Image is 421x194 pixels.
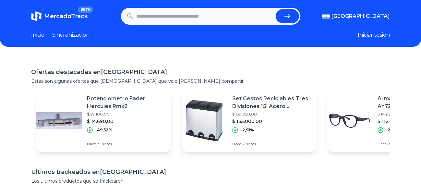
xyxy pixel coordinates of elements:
[386,127,403,133] p: -22,22%
[36,90,171,152] a: Featured imagePotenciometro Fader Hercules Rmx2$ 29.100,00$ 14.690,00-49,52%Hace 19 horas
[87,112,166,117] p: $ 29.100,00
[232,141,311,147] p: Hace 2 horas
[322,14,330,19] img: Argentina
[322,12,390,20] button: [GEOGRAPHIC_DATA]
[182,98,227,143] img: Featured image
[327,98,372,143] img: Featured image
[232,95,311,110] p: Set Cestos Reciclables Tres Divisiones 15l Acero Inoxidable
[87,141,166,147] p: Hace 19 horas
[78,6,93,13] span: BETA
[232,118,311,125] p: $ 135.000,00
[31,11,88,21] a: MercadoTrackBETA
[52,31,90,39] a: Sincronizacion
[31,78,390,84] p: Estas son algunas ofertas que [DEMOGRAPHIC_DATA] que vale [PERSON_NAME] compartir.
[232,112,311,117] p: $ 139.050,00
[31,167,390,176] h1: Ultimos trackeados en [GEOGRAPHIC_DATA]
[31,31,44,39] a: Inicio
[31,178,390,184] p: Los ultimos productos que se trackearon.
[87,95,166,110] p: Potenciometro Fader Hercules Rmx2
[358,31,390,39] button: Iniciar sesion
[31,11,42,21] img: MercadoTrack
[31,67,390,77] h1: Ofertas destacadas en [GEOGRAPHIC_DATA]
[36,98,82,143] img: Featured image
[44,13,88,20] span: MercadoTrack
[241,127,254,133] p: -2,91%
[331,12,390,20] span: [GEOGRAPHIC_DATA]
[95,127,112,133] p: -49,52%
[87,118,166,125] p: $ 14.690,00
[182,90,317,152] a: Featured imageSet Cestos Reciclables Tres Divisiones 15l Acero Inoxidable$ 139.050,00$ 135.000,00...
